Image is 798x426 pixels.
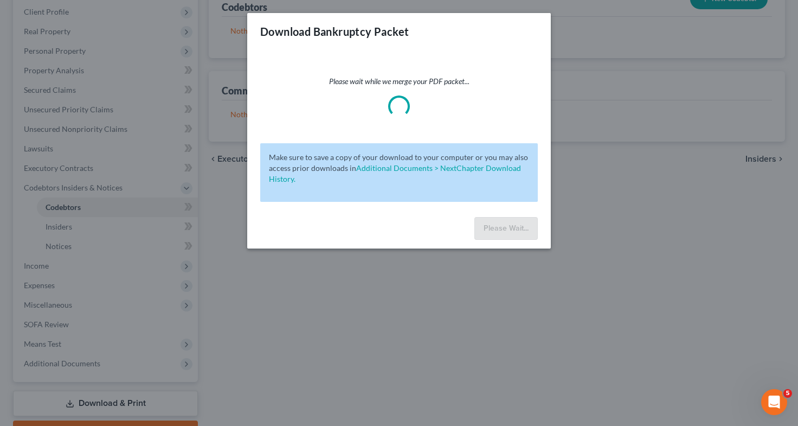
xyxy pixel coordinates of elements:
[783,389,792,398] span: 5
[474,217,538,240] button: Please Wait...
[269,163,521,183] a: Additional Documents > NextChapter Download History.
[260,76,538,87] p: Please wait while we merge your PDF packet...
[484,224,529,233] span: Please Wait...
[761,389,787,415] iframe: Intercom live chat
[260,24,409,39] h3: Download Bankruptcy Packet
[269,152,529,185] p: Make sure to save a copy of your download to your computer or you may also access prior downloads in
